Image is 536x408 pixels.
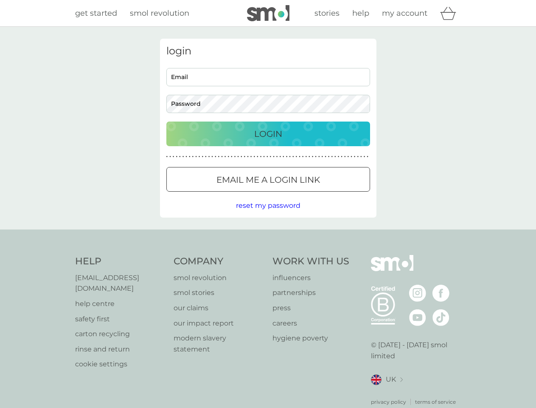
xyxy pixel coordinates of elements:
[195,155,197,159] p: ●
[296,155,297,159] p: ●
[174,272,264,283] p: smol revolution
[75,298,166,309] a: help centre
[322,155,323,159] p: ●
[382,7,427,20] a: my account
[174,333,264,354] a: modern slavery statement
[211,155,213,159] p: ●
[315,155,317,159] p: ●
[270,155,272,159] p: ●
[440,5,461,22] div: basket
[241,155,242,159] p: ●
[382,8,427,18] span: my account
[312,155,314,159] p: ●
[318,155,320,159] p: ●
[166,167,370,192] button: Email me a login link
[75,344,166,355] a: rinse and return
[75,314,166,325] a: safety first
[253,155,255,159] p: ●
[292,155,294,159] p: ●
[75,329,166,340] a: carton recycling
[75,272,166,294] a: [EMAIL_ADDRESS][DOMAIN_NAME]
[231,155,233,159] p: ●
[341,155,342,159] p: ●
[360,155,362,159] p: ●
[432,309,449,326] img: visit the smol Tiktok page
[130,8,189,18] span: smol revolution
[351,155,352,159] p: ●
[325,155,326,159] p: ●
[75,255,166,268] h4: Help
[305,155,307,159] p: ●
[254,127,282,141] p: Login
[348,155,349,159] p: ●
[215,155,216,159] p: ●
[75,359,166,370] a: cookie settings
[273,155,275,159] p: ●
[174,318,264,329] a: our impact report
[272,318,349,329] a: careers
[371,398,406,406] a: privacy policy
[75,7,117,20] a: get started
[331,155,333,159] p: ●
[182,155,184,159] p: ●
[263,155,265,159] p: ●
[176,155,177,159] p: ●
[199,155,200,159] p: ●
[276,155,278,159] p: ●
[174,255,264,268] h4: Company
[272,272,349,283] a: influencers
[272,287,349,298] a: partnerships
[236,201,300,210] span: reset my password
[173,155,174,159] p: ●
[208,155,210,159] p: ●
[260,155,262,159] p: ●
[205,155,207,159] p: ●
[257,155,258,159] p: ●
[272,255,349,268] h4: Work With Us
[286,155,288,159] p: ●
[174,287,264,298] a: smol stories
[314,7,340,20] a: stories
[409,285,426,302] img: visit the smol Instagram page
[244,155,246,159] p: ●
[354,155,356,159] p: ●
[174,303,264,314] p: our claims
[189,155,191,159] p: ●
[272,333,349,344] a: hygiene poverty
[352,7,369,20] a: help
[314,8,340,18] span: stories
[371,374,382,385] img: UK flag
[272,303,349,314] a: press
[166,155,168,159] p: ●
[371,255,413,284] img: smol
[234,155,236,159] p: ●
[432,285,449,302] img: visit the smol Facebook page
[364,155,365,159] p: ●
[309,155,310,159] p: ●
[247,5,289,21] img: smol
[130,7,189,20] a: smol revolution
[334,155,336,159] p: ●
[386,374,396,385] span: UK
[299,155,300,159] p: ●
[279,155,281,159] p: ●
[75,8,117,18] span: get started
[218,155,220,159] p: ●
[352,8,369,18] span: help
[415,398,456,406] a: terms of service
[237,155,239,159] p: ●
[283,155,284,159] p: ●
